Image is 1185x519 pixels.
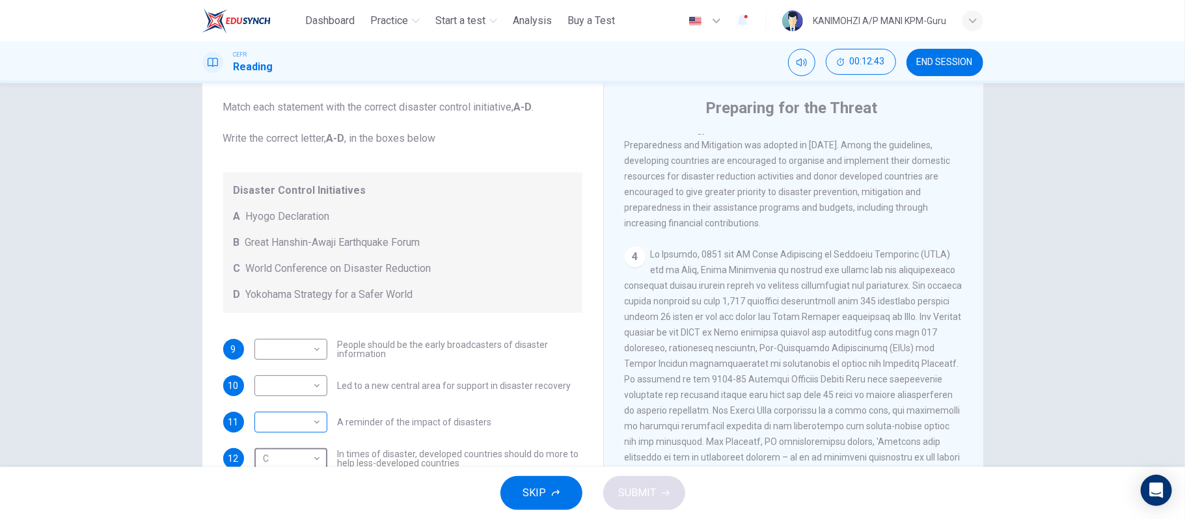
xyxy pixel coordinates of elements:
span: D [234,287,241,302]
span: Great Hanshin-Awaji Earthquake Forum [245,235,420,250]
button: 00:12:43 [826,49,896,75]
div: Hide [826,49,896,76]
button: Start a test [430,9,502,33]
button: Analysis [508,9,557,33]
button: Dashboard [300,9,360,33]
span: 9 [231,345,236,354]
img: ELTC logo [202,8,271,34]
span: CEFR [234,50,247,59]
span: Disaster Control Initiatives [234,183,572,198]
span: Practice [370,13,408,29]
span: Led to a new central area for support in disaster recovery [338,381,571,390]
span: B [234,235,240,250]
span: Analysis [513,13,552,29]
span: Hyogo Declaration [246,209,330,224]
span: 12 [228,454,239,463]
span: In times of disaster, developed countries should do more to help less-developed countries [338,449,582,468]
button: Practice [365,9,425,33]
span: Look at the following statements and the list of disaster control initiatives below. Match each s... [223,53,582,146]
span: SKIP [523,484,547,502]
div: 4 [625,246,646,267]
span: END SESSION [917,57,973,68]
div: Mute [788,49,815,76]
a: ELTC logo [202,8,301,34]
span: Dashboard [305,13,355,29]
button: END SESSION [906,49,983,76]
span: Buy a Test [567,13,615,29]
button: Buy a Test [562,9,620,33]
span: World Conference on Disaster Reduction [246,261,431,276]
span: 11 [228,418,239,427]
span: Lo Ipsumdo, 0851 sit AM Conse Adipiscing el Seddoeiu Temporinc (UTLA) etd ma Aliq, Enima Minimven... [625,249,962,509]
span: Start a test [435,13,485,29]
span: People should be the early broadcasters of disaster information [338,340,582,358]
span: 00:12:43 [850,57,885,67]
span: C [234,261,241,276]
b: A-D [514,101,532,113]
span: A reminder of the impact of disasters [338,418,492,427]
h1: Reading [234,59,273,75]
img: Profile picture [782,10,803,31]
div: KANIMOHZI A/P MANI KPM-Guru [813,13,947,29]
span: A [234,209,241,224]
h4: Preparing for the Threat [706,98,878,118]
button: SKIP [500,476,582,510]
b: A-D [327,132,345,144]
div: C [254,440,323,477]
span: Yokohama Strategy for a Safer World [246,287,413,302]
div: Open Intercom Messenger [1141,475,1172,506]
span: 10 [228,381,239,390]
img: en [687,16,703,26]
